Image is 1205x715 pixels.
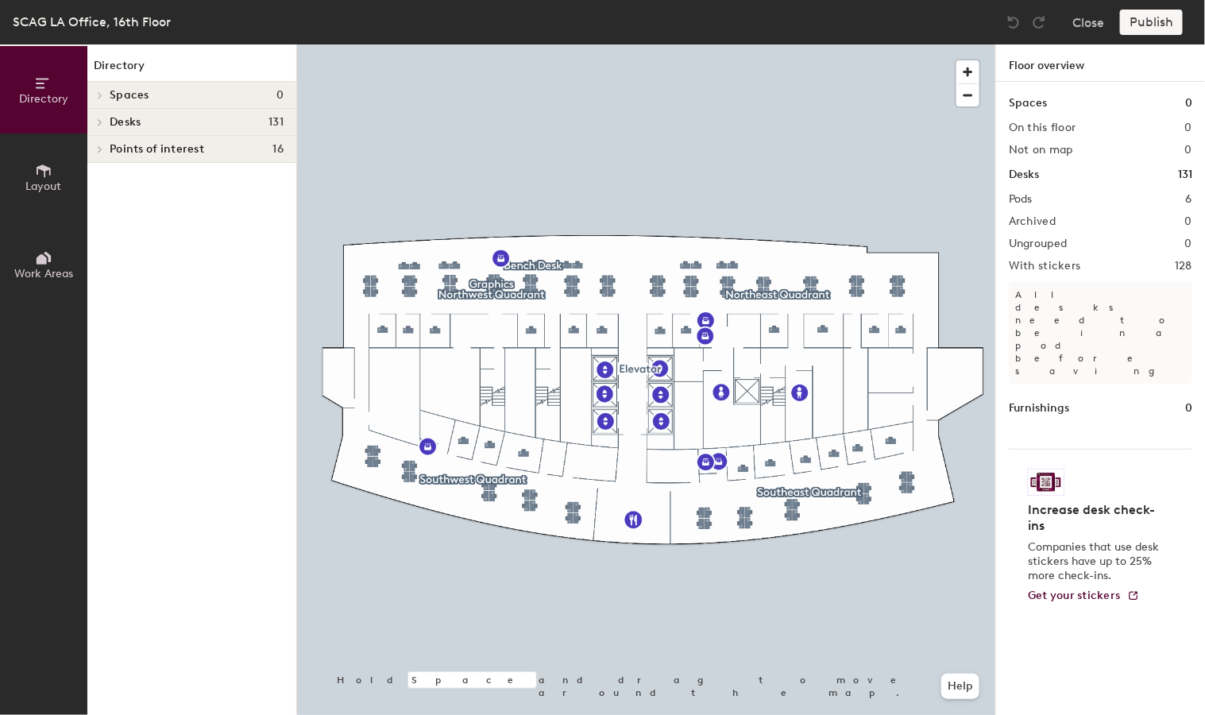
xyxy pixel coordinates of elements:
p: All desks need to be in a pod before saving [1009,282,1192,384]
h1: Furnishings [1009,400,1069,417]
span: Get your stickers [1028,589,1121,602]
div: SCAG LA Office, 16th Floor [13,12,171,32]
h2: With stickers [1009,260,1081,272]
h2: Archived [1009,215,1056,228]
span: Directory [19,92,68,106]
h1: Desks [1009,166,1039,184]
h2: 0 [1185,215,1192,228]
img: Sticker logo [1028,469,1064,496]
h2: 0 [1185,144,1192,157]
h2: 6 [1186,193,1192,206]
h2: 0 [1185,238,1192,250]
img: Undo [1006,14,1022,30]
h1: 0 [1185,95,1192,112]
h1: Floor overview [996,44,1205,82]
h2: 0 [1185,122,1192,134]
span: Layout [26,180,62,193]
h2: On this floor [1009,122,1076,134]
button: Close [1072,10,1104,35]
span: 0 [276,89,284,102]
img: Redo [1031,14,1047,30]
h2: Pods [1009,193,1033,206]
span: Points of interest [110,143,204,156]
h2: Ungrouped [1009,238,1068,250]
h1: 0 [1185,400,1192,417]
span: 16 [272,143,284,156]
p: Companies that use desk stickers have up to 25% more check-ins. [1028,540,1164,583]
button: Help [941,674,979,699]
a: Get your stickers [1028,589,1140,603]
h1: 131 [1178,166,1192,184]
h1: Directory [87,57,296,82]
span: Spaces [110,89,149,102]
span: Work Areas [14,267,73,280]
h4: Increase desk check-ins [1028,502,1164,534]
h2: 128 [1175,260,1192,272]
span: Desks [110,116,141,129]
h2: Not on map [1009,144,1073,157]
span: 131 [268,116,284,129]
h1: Spaces [1009,95,1047,112]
